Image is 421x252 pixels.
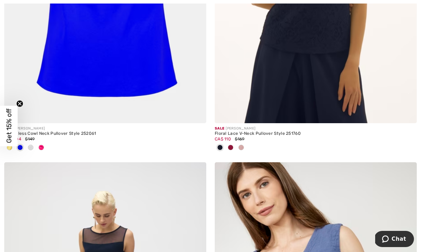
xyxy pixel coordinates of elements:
span: $149 [25,137,35,141]
div: Geranium [36,142,47,154]
span: $169 [235,137,244,141]
div: Floral Lace V-Neck Pullover Style 251760 [215,131,417,136]
div: [PERSON_NAME] [215,126,417,131]
div: Geranium [225,142,236,154]
div: Citrus [4,142,15,154]
span: CA$ 110 [215,137,231,141]
iframe: Opens a widget where you can chat to one of our agents [375,231,414,248]
div: Vanilla 30 [25,142,36,154]
span: Get 15% off [5,109,13,143]
span: Sale [215,126,224,131]
div: Royal Sapphire 163 [15,142,25,154]
div: Sleeveless Cowl Neck Pullover Style 252061 [4,131,206,136]
button: Close teaser [16,100,23,107]
div: Quartz [236,142,246,154]
div: Midnight Blue [215,142,225,154]
div: [PERSON_NAME] [4,126,206,131]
